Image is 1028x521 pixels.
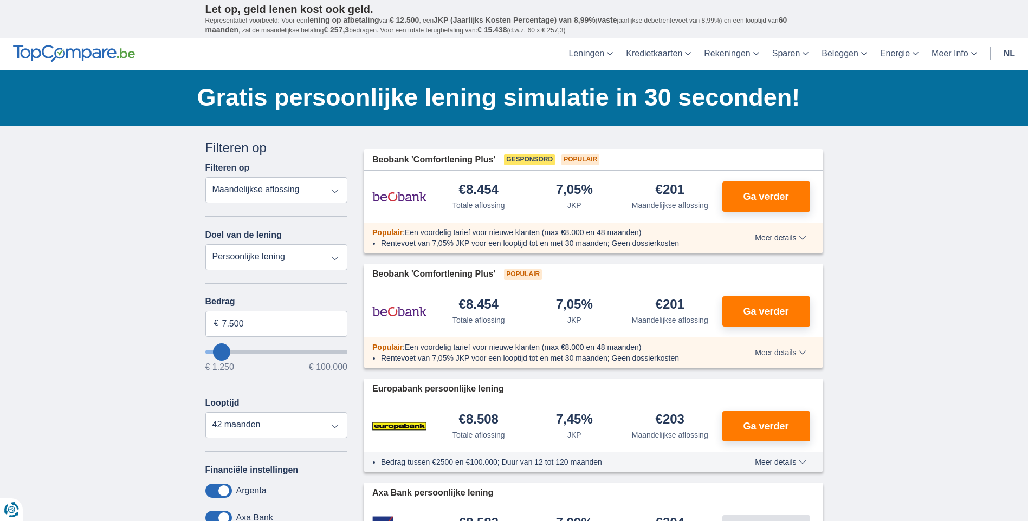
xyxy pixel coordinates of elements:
[815,38,874,70] a: Beleggen
[452,200,505,211] div: Totale aflossing
[205,350,348,354] input: wantToBorrow
[205,163,250,173] label: Filteren op
[632,315,708,325] div: Maandelijkse aflossing
[755,349,806,356] span: Meer details
[452,429,505,440] div: Totale aflossing
[722,181,810,212] button: Ga verder
[405,228,642,237] span: Een voordelig tarief voor nieuwe klanten (max €8.000 en 48 maanden)
[619,38,697,70] a: Kredietkaarten
[381,457,715,467] li: Bedrag tussen €2500 en €100.000; Duur van 12 tot 120 maanden
[722,296,810,327] button: Ga verder
[205,16,823,35] p: Representatief voorbeeld: Voor een van , een ( jaarlijkse debetrentevoet van 8,99%) en een loopti...
[562,38,619,70] a: Leningen
[205,465,299,475] label: Financiële instellingen
[205,230,282,240] label: Doel van de lening
[743,421,788,431] span: Ga verder
[381,353,715,363] li: Rentevoet van 7,05% JKP voor een looptijd tot en met 30 maanden; Geen dossierkosten
[997,38,1021,70] a: nl
[372,228,403,237] span: Populair
[197,81,823,114] h1: Gratis persoonlijke lening simulatie in 30 seconden!
[598,16,617,24] span: vaste
[372,298,426,325] img: product.pl.alt Beobank
[477,25,507,34] span: € 15.438
[556,413,593,427] div: 7,45%
[556,183,593,198] div: 7,05%
[372,383,504,395] span: Europabank persoonlijke lening
[925,38,984,70] a: Meer Info
[755,458,806,466] span: Meer details
[504,269,542,280] span: Populair
[372,154,495,166] span: Beobank 'Comfortlening Plus'
[309,363,347,372] span: € 100.000
[504,154,555,165] span: Gesponsord
[747,348,814,357] button: Meer details
[372,413,426,440] img: product.pl.alt Europabank
[632,200,708,211] div: Maandelijkse aflossing
[205,16,787,34] span: 60 maanden
[561,154,599,165] span: Populair
[874,38,925,70] a: Energie
[743,307,788,316] span: Ga verder
[697,38,765,70] a: Rekeningen
[372,343,403,351] span: Populair
[364,227,724,238] div: :
[459,413,499,427] div: €8.508
[205,3,823,16] p: Let op, geld lenen kost ook geld.
[556,298,593,312] div: 7,05%
[372,268,495,281] span: Beobank 'Comfortlening Plus'
[434,16,596,24] span: JKP (Jaarlijks Kosten Percentage) van 8,99%
[766,38,816,70] a: Sparen
[214,317,219,330] span: €
[205,139,348,157] div: Filteren op
[236,486,267,496] label: Argenta
[372,487,493,499] span: Axa Bank persoonlijke lening
[324,25,349,34] span: € 257,3
[459,183,499,198] div: €8.454
[632,429,708,440] div: Maandelijkse aflossing
[747,458,814,466] button: Meer details
[747,233,814,242] button: Meer details
[307,16,379,24] span: lening op afbetaling
[364,342,724,353] div: :
[459,298,499,312] div: €8.454
[722,411,810,441] button: Ga verder
[656,298,684,312] div: €201
[656,413,684,427] div: €203
[205,297,348,307] label: Bedrag
[452,315,505,325] div: Totale aflossing
[755,234,806,242] span: Meer details
[390,16,419,24] span: € 12.500
[405,343,642,351] span: Een voordelig tarief voor nieuwe klanten (max €8.000 en 48 maanden)
[381,238,715,249] li: Rentevoet van 7,05% JKP voor een looptijd tot en met 30 maanden; Geen dossierkosten
[656,183,684,198] div: €201
[13,45,135,62] img: TopCompare
[205,398,240,408] label: Looptijd
[372,183,426,210] img: product.pl.alt Beobank
[205,363,234,372] span: € 1.250
[743,192,788,201] span: Ga verder
[567,200,581,211] div: JKP
[567,315,581,325] div: JKP
[567,429,581,440] div: JKP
